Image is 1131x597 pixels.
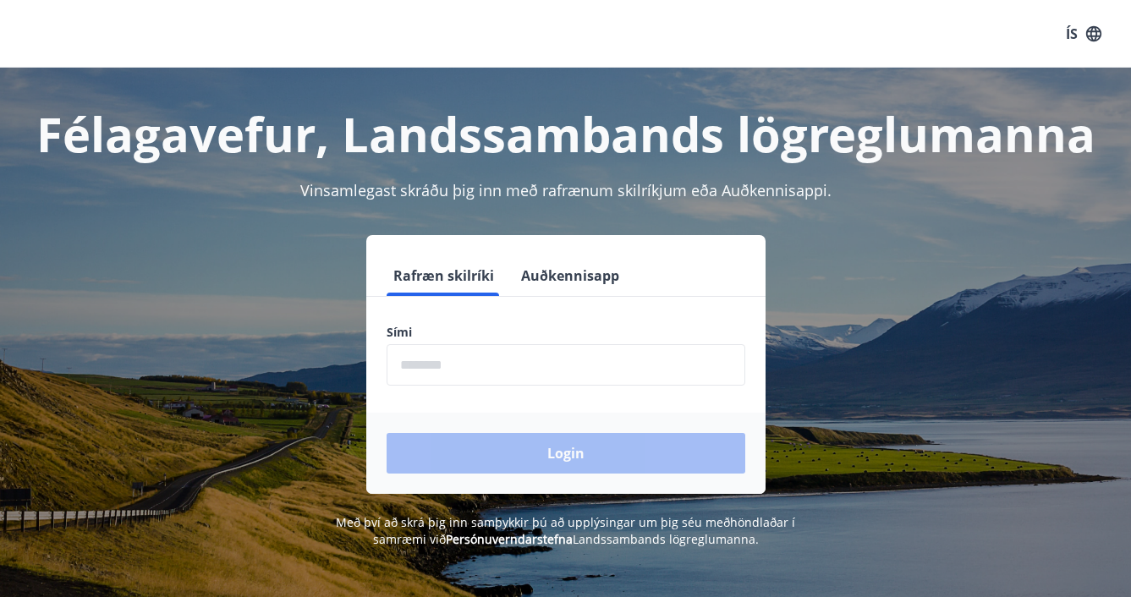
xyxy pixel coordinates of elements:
button: Rafræn skilríki [387,255,501,296]
button: ÍS [1057,19,1111,49]
h1: Félagavefur, Landssambands lögreglumanna [20,101,1111,166]
button: Auðkennisapp [514,255,626,296]
span: Vinsamlegast skráðu þig inn með rafrænum skilríkjum eða Auðkennisappi. [300,180,832,200]
span: Með því að skrá þig inn samþykkir þú að upplýsingar um þig séu meðhöndlaðar í samræmi við Landssa... [336,514,795,547]
a: Persónuverndarstefna [446,531,573,547]
label: Sími [387,324,745,341]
